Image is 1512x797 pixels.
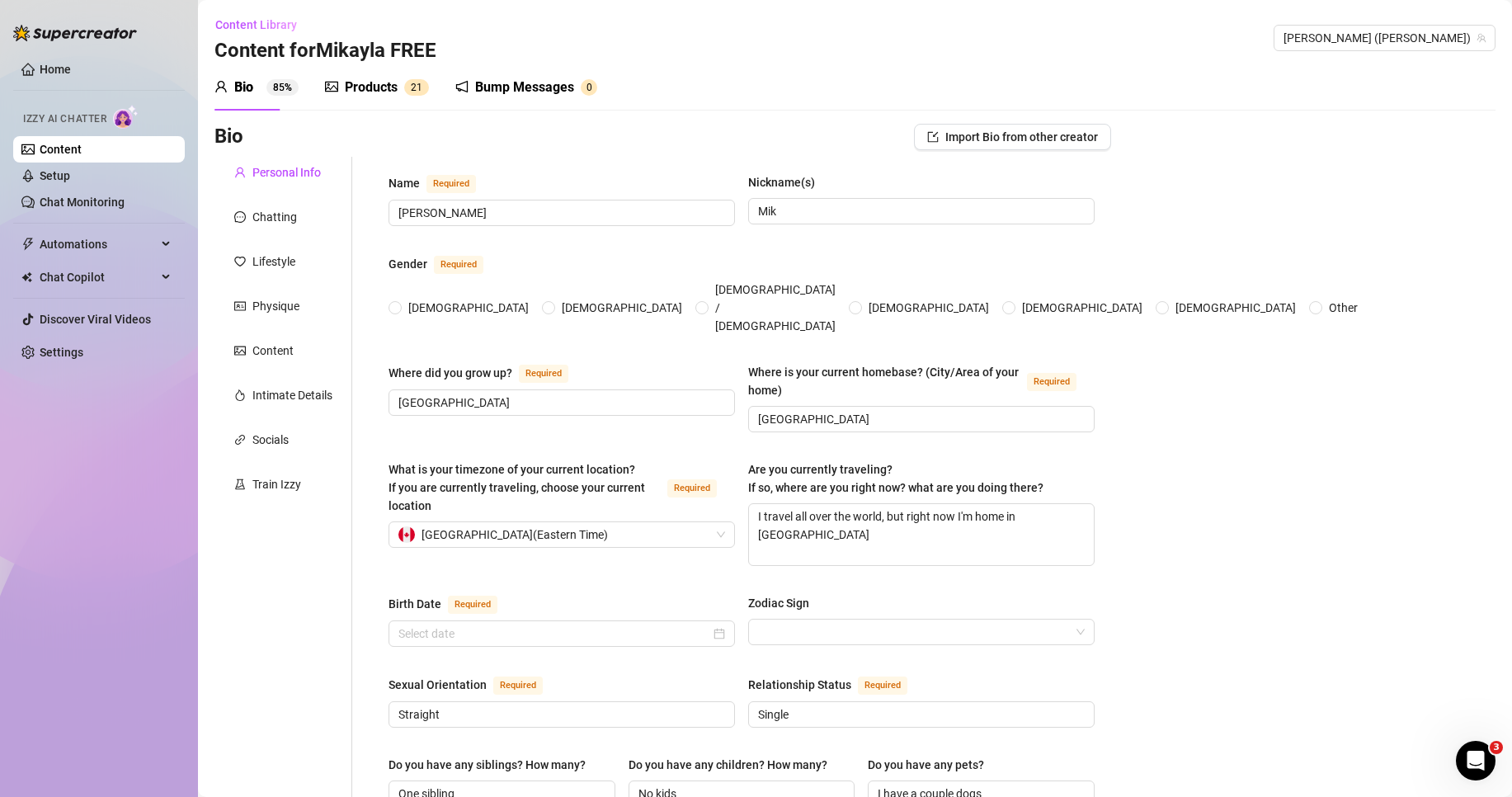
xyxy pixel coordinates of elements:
[389,756,586,774] div: Do you have any siblings? How many?
[629,756,839,774] label: Do you have any children? How many?
[252,163,321,182] div: Personal Info
[581,79,597,96] sup: 0
[748,594,809,612] div: Zodiac Sign
[555,299,689,317] span: [DEMOGRAPHIC_DATA]
[40,264,157,290] span: Chat Copilot
[40,63,71,76] a: Home
[748,594,821,612] label: Zodiac Sign
[266,79,299,96] sup: 85%
[234,256,246,267] span: heart
[215,18,297,31] span: Content Library
[234,389,246,401] span: fire
[748,676,851,694] div: Relationship Status
[398,625,710,643] input: Birth Date
[252,208,297,226] div: Chatting
[252,386,332,404] div: Intimate Details
[1169,299,1302,317] span: [DEMOGRAPHIC_DATA]
[448,596,497,614] span: Required
[417,82,422,93] span: 1
[234,434,246,446] span: link
[389,594,516,614] label: Birth Date
[475,78,574,97] div: Bump Messages
[748,363,1095,399] label: Where is your current homebase? (City/Area of your home)
[862,299,996,317] span: [DEMOGRAPHIC_DATA]
[389,173,494,193] label: Name
[389,363,586,383] label: Where did you grow up?
[13,25,137,41] img: logo-BBDzfeDw.svg
[629,756,827,774] div: Do you have any children? How many?
[113,105,139,129] img: AI Chatter
[1027,373,1076,391] span: Required
[455,80,469,93] span: notification
[234,78,253,97] div: Bio
[389,675,561,695] label: Sexual Orientation
[1015,299,1149,317] span: [DEMOGRAPHIC_DATA]
[868,756,984,774] div: Do you have any pets?
[234,167,246,178] span: user
[748,363,1020,399] div: Where is your current homebase? (City/Area of your home)
[749,504,1094,565] textarea: I travel all over the world, but right now I'm home in [GEOGRAPHIC_DATA]
[404,79,429,96] sup: 21
[40,143,82,156] a: Content
[214,12,310,38] button: Content Library
[234,300,246,312] span: idcard
[411,82,417,93] span: 2
[398,204,722,222] input: Name
[667,479,717,498] span: Required
[426,175,476,193] span: Required
[21,238,35,251] span: thunderbolt
[252,252,295,271] div: Lifestyle
[398,394,722,412] input: Where did you grow up?
[868,756,996,774] label: Do you have any pets?
[389,254,502,274] label: Gender
[252,342,294,360] div: Content
[748,173,827,191] label: Nickname(s)
[398,526,415,543] img: ca
[398,705,722,724] input: Sexual Orientation
[40,346,83,359] a: Settings
[389,463,645,512] span: What is your timezone of your current location? If you are currently traveling, choose your curre...
[252,297,299,315] div: Physique
[252,475,301,493] div: Train Izzy
[434,256,483,274] span: Required
[709,281,842,335] span: [DEMOGRAPHIC_DATA] / [DEMOGRAPHIC_DATA]
[389,756,597,774] label: Do you have any siblings? How many?
[1477,33,1486,43] span: team
[758,410,1081,428] input: Where is your current homebase? (City/Area of your home)
[23,111,106,127] span: Izzy AI Chatter
[493,677,543,695] span: Required
[214,80,228,93] span: user
[40,196,125,209] a: Chat Monitoring
[214,124,243,150] h3: Bio
[389,364,512,382] div: Where did you grow up?
[345,78,398,97] div: Products
[748,463,1043,494] span: Are you currently traveling? If so, where are you right now? what are you doing there?
[234,479,246,490] span: experiment
[945,130,1098,144] span: Import Bio from other creator
[40,231,157,257] span: Automations
[389,676,487,694] div: Sexual Orientation
[389,174,420,192] div: Name
[748,675,926,695] label: Relationship Status
[214,38,436,64] h3: Content for Mikayla FREE
[402,299,535,317] span: [DEMOGRAPHIC_DATA]
[422,522,608,547] span: [GEOGRAPHIC_DATA] ( Eastern Time )
[1322,299,1364,317] span: Other
[389,255,427,273] div: Gender
[325,80,338,93] span: picture
[40,313,151,326] a: Discover Viral Videos
[234,345,246,356] span: picture
[40,169,70,182] a: Setup
[758,202,1081,220] input: Nickname(s)
[389,595,441,613] div: Birth Date
[914,124,1111,150] button: Import Bio from other creator
[1456,741,1496,780] iframe: Intercom live chat
[21,271,32,283] img: Chat Copilot
[1284,26,1486,50] span: Mikayla FREE (mikayla_demaiter)
[927,131,939,143] span: import
[858,677,907,695] span: Required
[252,431,289,449] div: Socials
[748,173,815,191] div: Nickname(s)
[519,365,568,383] span: Required
[758,705,1081,724] input: Relationship Status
